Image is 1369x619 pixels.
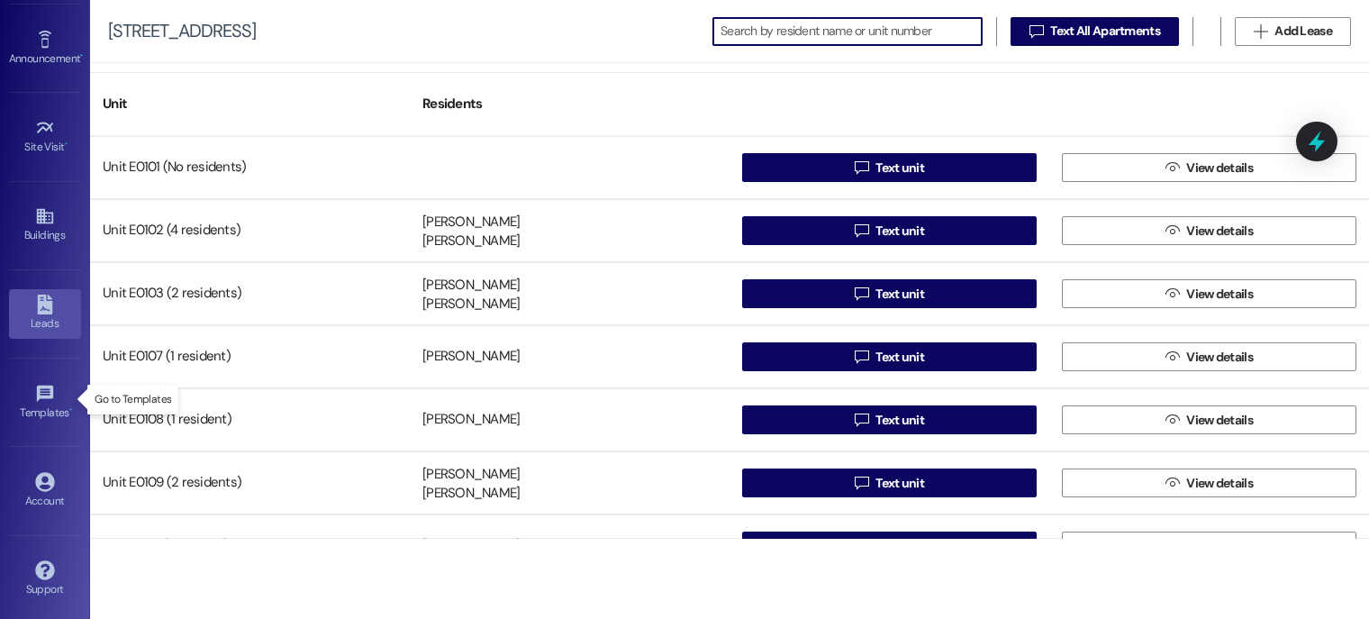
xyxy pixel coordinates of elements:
div: Unit E0103 (2 residents) [90,276,410,312]
button: View details [1062,532,1356,560]
i:  [1029,24,1043,39]
div: Unit E0110 (1 resident) [90,528,410,564]
div: [PERSON_NAME] [422,485,520,504]
div: [PERSON_NAME] [422,465,520,484]
button: Text unit [742,469,1037,497]
span: View details [1186,348,1253,367]
p: Go to Templates [95,392,171,407]
div: [PERSON_NAME] [422,276,520,295]
i:  [1254,24,1267,39]
span: Add Lease [1274,22,1332,41]
input: Search by resident name or unit number [721,19,982,44]
i:  [1165,287,1179,301]
div: [STREET_ADDRESS] [108,22,256,41]
button: Text unit [742,405,1037,434]
span: Text unit [875,474,924,493]
i:  [855,413,868,427]
i:  [1165,223,1179,238]
a: Buildings [9,201,81,250]
span: View details [1186,159,1253,178]
button: Text unit [742,279,1037,308]
span: View details [1186,222,1253,241]
span: Text unit [875,159,924,178]
div: Residents [410,82,730,126]
div: [PERSON_NAME] [422,348,520,367]
button: Text unit [742,153,1037,182]
span: Text unit [875,348,924,367]
button: View details [1062,469,1356,497]
a: Leads [9,289,81,338]
div: Unit E0109 (2 residents) [90,465,410,501]
i:  [855,476,868,490]
button: View details [1062,279,1356,308]
button: View details [1062,405,1356,434]
span: View details [1186,537,1253,556]
span: View details [1186,285,1253,304]
i:  [855,223,868,238]
i:  [1165,350,1179,364]
button: Text unit [742,342,1037,371]
span: • [65,138,68,150]
span: • [80,50,83,62]
i:  [855,287,868,301]
a: Site Visit • [9,113,81,161]
div: Unit [90,82,410,126]
span: Text unit [875,537,924,556]
span: View details [1186,474,1253,493]
span: • [69,404,72,416]
button: View details [1062,342,1356,371]
span: Text unit [875,285,924,304]
div: Unit E0102 (4 residents) [90,213,410,249]
div: [PERSON_NAME] [422,411,520,430]
button: View details [1062,216,1356,245]
i:  [1165,160,1179,175]
div: [PERSON_NAME] [422,213,520,232]
a: Account [9,467,81,515]
button: Add Lease [1235,17,1351,46]
span: View details [1186,411,1253,430]
i:  [1165,476,1179,490]
i:  [1165,413,1179,427]
span: Text All Apartments [1050,22,1160,41]
button: Text unit [742,532,1037,560]
i:  [855,160,868,175]
div: [PERSON_NAME] [422,232,520,251]
a: Support [9,555,81,604]
button: Text unit [742,216,1037,245]
span: Text unit [875,411,924,430]
a: Templates • [9,378,81,427]
div: Unit E0101 (No residents) [90,150,410,186]
button: View details [1062,153,1356,182]
button: Text All Apartments [1011,17,1179,46]
div: Unit E0107 (1 resident) [90,339,410,375]
div: Unit E0108 (1 resident) [90,402,410,438]
i:  [855,350,868,364]
div: [PERSON_NAME] [422,537,520,556]
span: Text unit [875,222,924,241]
div: [PERSON_NAME] [422,296,520,314]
